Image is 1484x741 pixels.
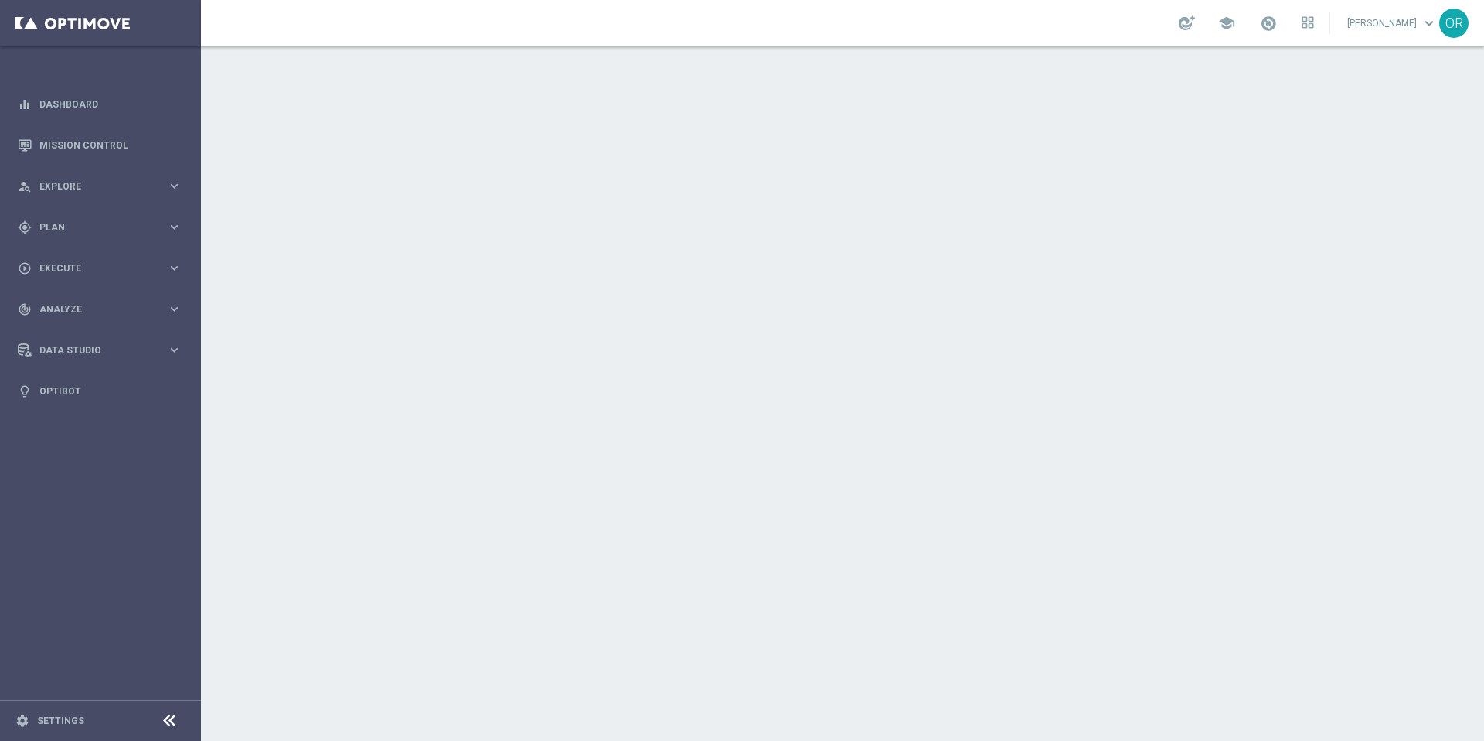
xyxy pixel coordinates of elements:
[17,180,182,193] button: person_search Explore keyboard_arrow_right
[18,179,32,193] i: person_search
[18,302,167,316] div: Analyze
[18,220,167,234] div: Plan
[39,182,167,191] span: Explore
[18,384,32,398] i: lightbulb
[167,179,182,193] i: keyboard_arrow_right
[39,305,167,314] span: Analyze
[39,223,167,232] span: Plan
[167,261,182,275] i: keyboard_arrow_right
[1218,15,1235,32] span: school
[167,343,182,357] i: keyboard_arrow_right
[1421,15,1438,32] span: keyboard_arrow_down
[17,344,182,357] button: Data Studio keyboard_arrow_right
[39,84,182,125] a: Dashboard
[37,716,84,726] a: Settings
[1439,9,1469,38] div: OR
[17,303,182,316] button: track_changes Analyze keyboard_arrow_right
[17,385,182,398] button: lightbulb Optibot
[18,125,182,166] div: Mission Control
[18,261,32,275] i: play_circle_outline
[167,220,182,234] i: keyboard_arrow_right
[39,370,182,411] a: Optibot
[18,97,32,111] i: equalizer
[18,261,167,275] div: Execute
[39,264,167,273] span: Execute
[17,98,182,111] button: equalizer Dashboard
[18,302,32,316] i: track_changes
[39,125,182,166] a: Mission Control
[18,84,182,125] div: Dashboard
[17,262,182,275] button: play_circle_outline Execute keyboard_arrow_right
[18,220,32,234] i: gps_fixed
[39,346,167,355] span: Data Studio
[17,139,182,152] button: Mission Control
[18,370,182,411] div: Optibot
[167,302,182,316] i: keyboard_arrow_right
[17,221,182,234] button: gps_fixed Plan keyboard_arrow_right
[15,714,29,728] i: settings
[1346,12,1439,35] a: [PERSON_NAME]keyboard_arrow_down
[18,179,167,193] div: Explore
[18,343,167,357] div: Data Studio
